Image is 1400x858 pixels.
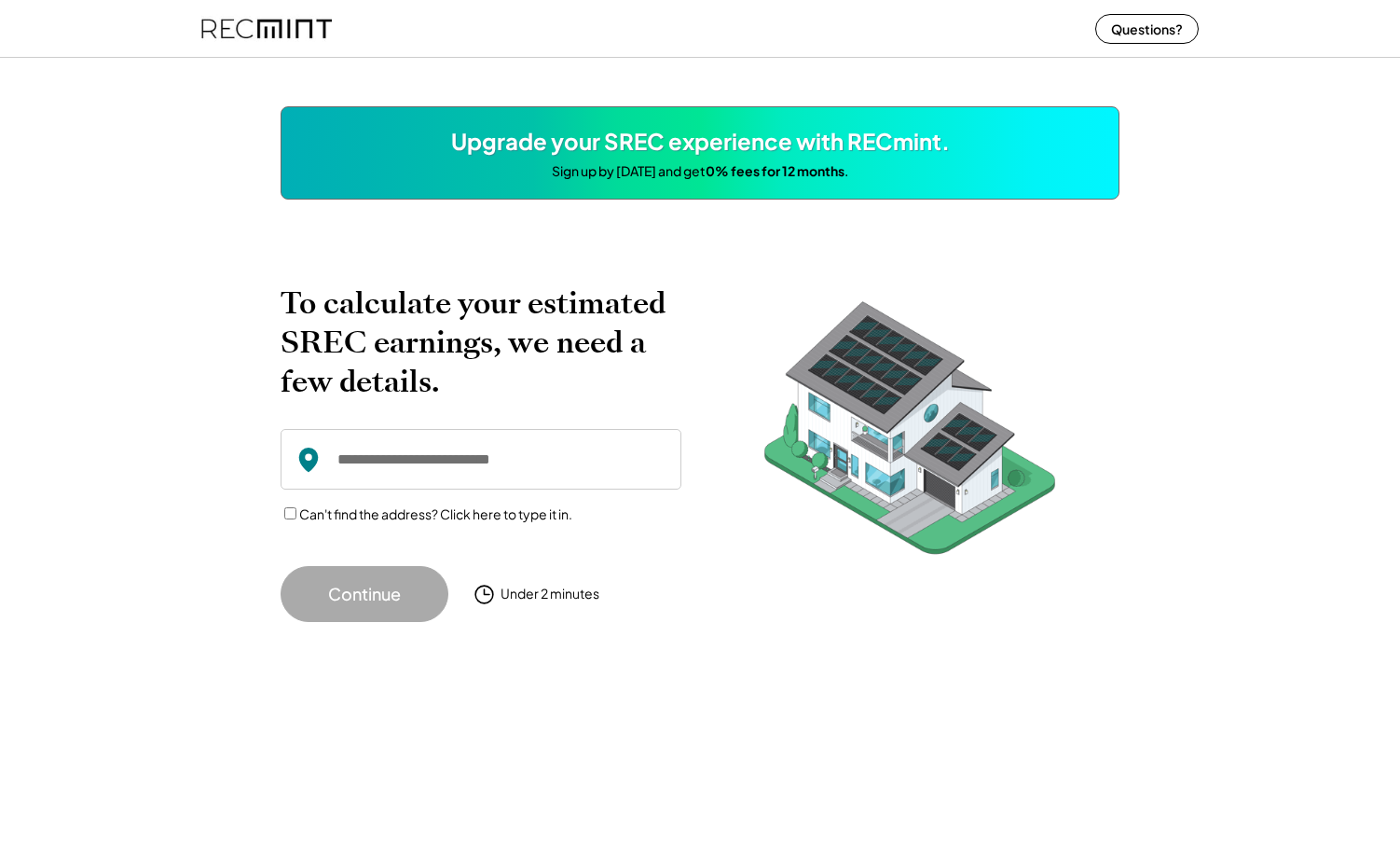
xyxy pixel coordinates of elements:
[201,4,332,53] img: recmint-logotype%403x%20%281%29.jpeg
[281,566,448,622] button: Continue
[728,284,1091,583] img: RecMintArtboard%207.png
[706,162,844,179] strong: 0% fees for 12 months
[299,505,572,522] label: Can't find the address? Click here to type it in.
[552,162,848,181] div: Sign up by [DATE] and get .
[501,585,599,603] div: Under 2 minutes
[1095,14,1199,44] button: Questions?
[451,126,950,158] div: Upgrade your SREC experience with RECmint.
[281,284,681,401] h2: To calculate your estimated SREC earnings, we need a few details.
